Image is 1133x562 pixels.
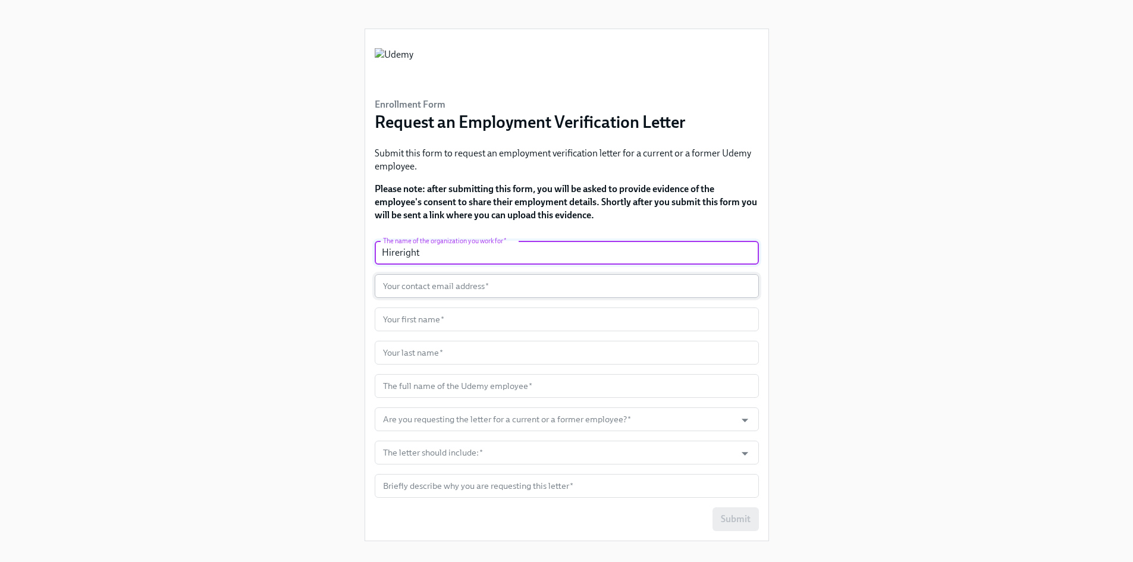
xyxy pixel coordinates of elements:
button: Open [736,444,754,463]
strong: Please note: after submitting this form, you will be asked to provide evidence of the employee's ... [375,183,757,221]
h3: Request an Employment Verification Letter [375,111,686,133]
p: Submit this form to request an employment verification letter for a current or a former Udemy emp... [375,147,759,173]
img: Udemy [375,48,413,84]
button: Open [736,411,754,429]
h6: Enrollment Form [375,98,686,111]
